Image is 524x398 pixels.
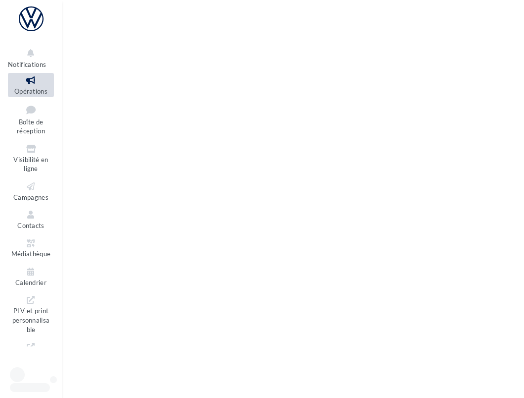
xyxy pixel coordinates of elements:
a: PLV et print personnalisable [8,292,54,336]
span: Contacts [17,222,45,229]
span: Calendrier [15,279,47,286]
span: Boîte de réception [17,118,45,135]
a: Campagnes DataOnDemand [8,340,54,383]
span: Médiathèque [11,250,51,258]
a: Visibilité en ligne [8,141,54,175]
a: Boîte de réception [8,101,54,137]
span: Campagnes [13,193,48,201]
span: PLV et print personnalisable [12,305,50,333]
a: Calendrier [8,264,54,288]
a: Campagnes [8,179,54,203]
span: Visibilité en ligne [13,156,48,173]
span: Opérations [14,87,48,95]
a: Opérations [8,73,54,97]
a: Médiathèque [8,236,54,260]
a: Contacts [8,207,54,231]
span: Notifications [8,60,46,68]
